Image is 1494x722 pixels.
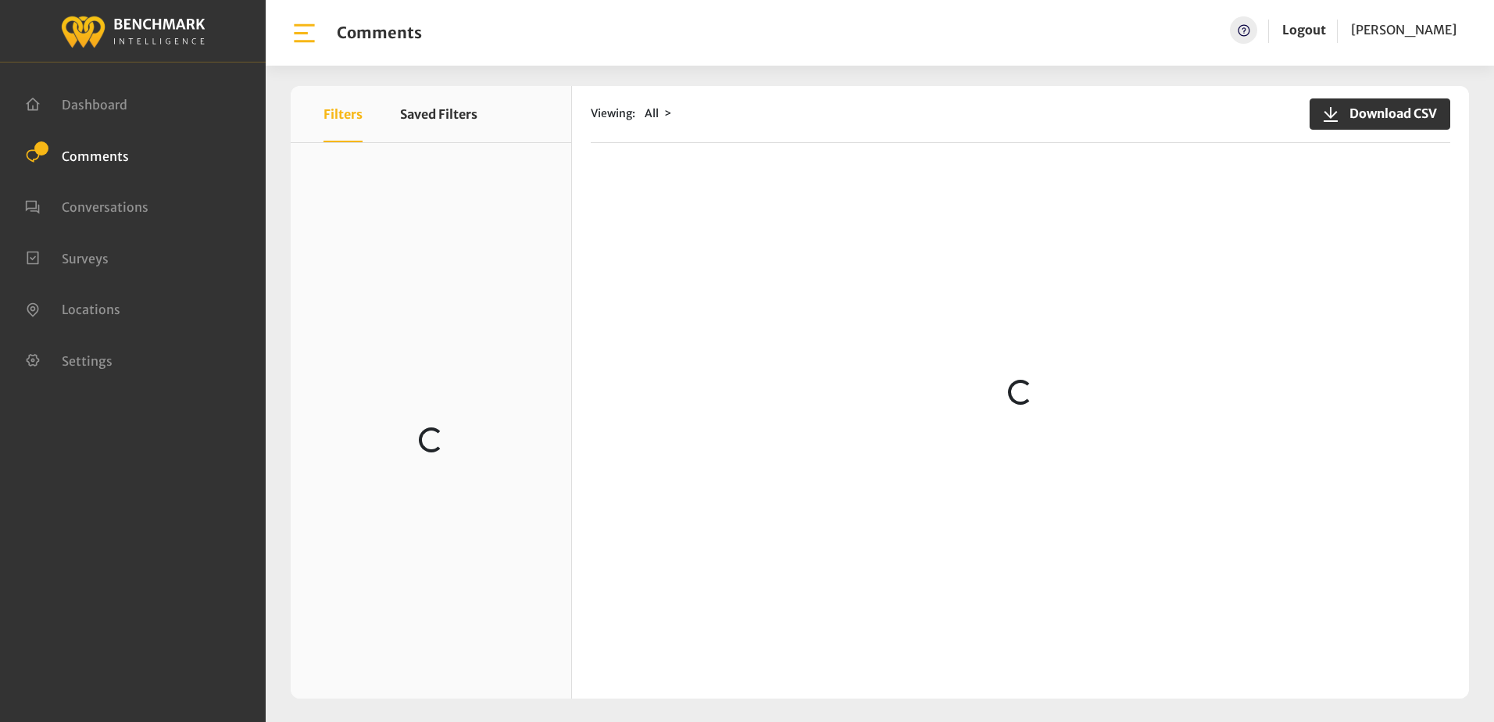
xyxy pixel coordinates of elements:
span: Surveys [62,250,109,266]
button: Filters [323,86,363,142]
h1: Comments [337,23,422,42]
a: Logout [1282,22,1326,38]
span: Viewing: [591,105,635,122]
span: Settings [62,352,113,368]
a: Comments [25,147,129,163]
span: [PERSON_NAME] [1351,22,1456,38]
span: Dashboard [62,97,127,113]
a: Surveys [25,249,109,265]
button: Download CSV [1310,98,1450,130]
img: bar [291,20,318,47]
span: Comments [62,148,129,163]
a: [PERSON_NAME] [1351,16,1456,44]
a: Locations [25,300,120,316]
a: Conversations [25,198,148,213]
span: Download CSV [1340,104,1437,123]
a: Dashboard [25,95,127,111]
span: All [645,106,659,120]
img: benchmark [60,12,206,50]
a: Logout [1282,16,1326,44]
span: Conversations [62,199,148,215]
span: Locations [62,302,120,317]
button: Saved Filters [400,86,477,142]
a: Settings [25,352,113,367]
